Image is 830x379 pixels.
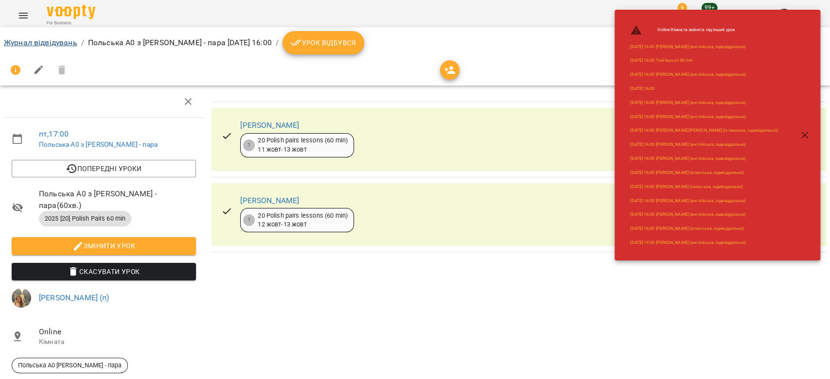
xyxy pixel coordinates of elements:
[630,127,777,134] a: [DATE] 16:00 [PERSON_NAME] [PERSON_NAME] (іспанська, індивідуально)
[630,114,746,120] a: [DATE] 16:00 [PERSON_NAME] (англійська, індивідуально)
[630,155,746,162] a: [DATE] 16:00 [PERSON_NAME] (англійська, індивідуально)
[19,240,188,252] span: Змінити урок
[39,140,158,148] a: Польська А0 з [PERSON_NAME] - пара
[630,86,654,92] a: [DATE] 16:00
[630,240,746,246] a: [DATE] 15:30 [PERSON_NAME] (англійська, індивідуально)
[276,37,279,49] li: /
[88,37,272,49] p: Польська А0 з [PERSON_NAME] - пара [DATE] 16:00
[240,121,299,130] a: [PERSON_NAME]
[12,358,128,373] div: Польська А0 [PERSON_NAME] - пара
[19,163,188,174] span: Попередні уроки
[622,20,785,40] li: Online : Кімната зайнята під інший урок
[39,293,109,302] a: [PERSON_NAME] (п)
[702,3,718,13] span: 99+
[240,196,299,205] a: [PERSON_NAME]
[81,37,84,49] li: /
[39,214,131,223] span: 2025 [20] Polish Pairs 60 min
[243,139,255,151] div: 1
[630,71,746,78] a: [DATE] 16:30 [PERSON_NAME] (англійська, індивідуально)
[47,20,95,26] span: For Business
[283,31,364,54] button: Урок відбувся
[12,361,127,370] span: Польська А0 [PERSON_NAME] - пара
[258,136,348,154] div: 20 Polish pairs lessons (60 min) 11 жовт - 13 жовт
[12,160,196,177] button: Попередні уроки
[630,184,743,190] a: [DATE] 16:00 [PERSON_NAME] (польська, індивідуально)
[39,337,196,347] p: Кімната
[39,326,196,338] span: Online
[630,100,746,106] a: [DATE] 16:00 [PERSON_NAME] (англійська, індивідуально)
[47,5,95,19] img: Voopty Logo
[258,211,348,229] div: 20 Polish pairs lessons (60 min) 12 жовт - 13 жовт
[630,211,746,218] a: [DATE] 16:00 [PERSON_NAME] (англійська, індивідуально)
[630,170,744,176] a: [DATE] 16:00 [PERSON_NAME] (іспанська, індивідуально)
[4,38,77,47] a: Журнал відвідувань
[12,288,31,308] img: 2d7e7a1d959d81621500fb15799adfc3.jpg
[630,57,693,64] a: [DATE] 16:30 Trial lesson 60 min
[630,225,744,232] a: [DATE] 16:00 [PERSON_NAME] (іспанська, індивідуально)
[630,141,746,148] a: [DATE] 16:00 [PERSON_NAME] (англійська, індивідуально)
[243,214,255,226] div: 1
[4,31,826,54] nav: breadcrumb
[290,37,356,49] span: Урок відбувся
[12,263,196,280] button: Скасувати Урок
[677,3,687,13] span: 6
[39,129,69,138] a: пт , 17:00
[630,198,746,204] a: [DATE] 16:00 [PERSON_NAME] (англійська, індивідуально)
[630,44,746,50] a: [DATE] 16:40 [PERSON_NAME] (англійська, індивідуально)
[12,237,196,255] button: Змінити урок
[19,266,188,277] span: Скасувати Урок
[12,4,35,27] button: Menu
[39,188,196,211] span: Польська А0 з [PERSON_NAME] - пара ( 60 хв. )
